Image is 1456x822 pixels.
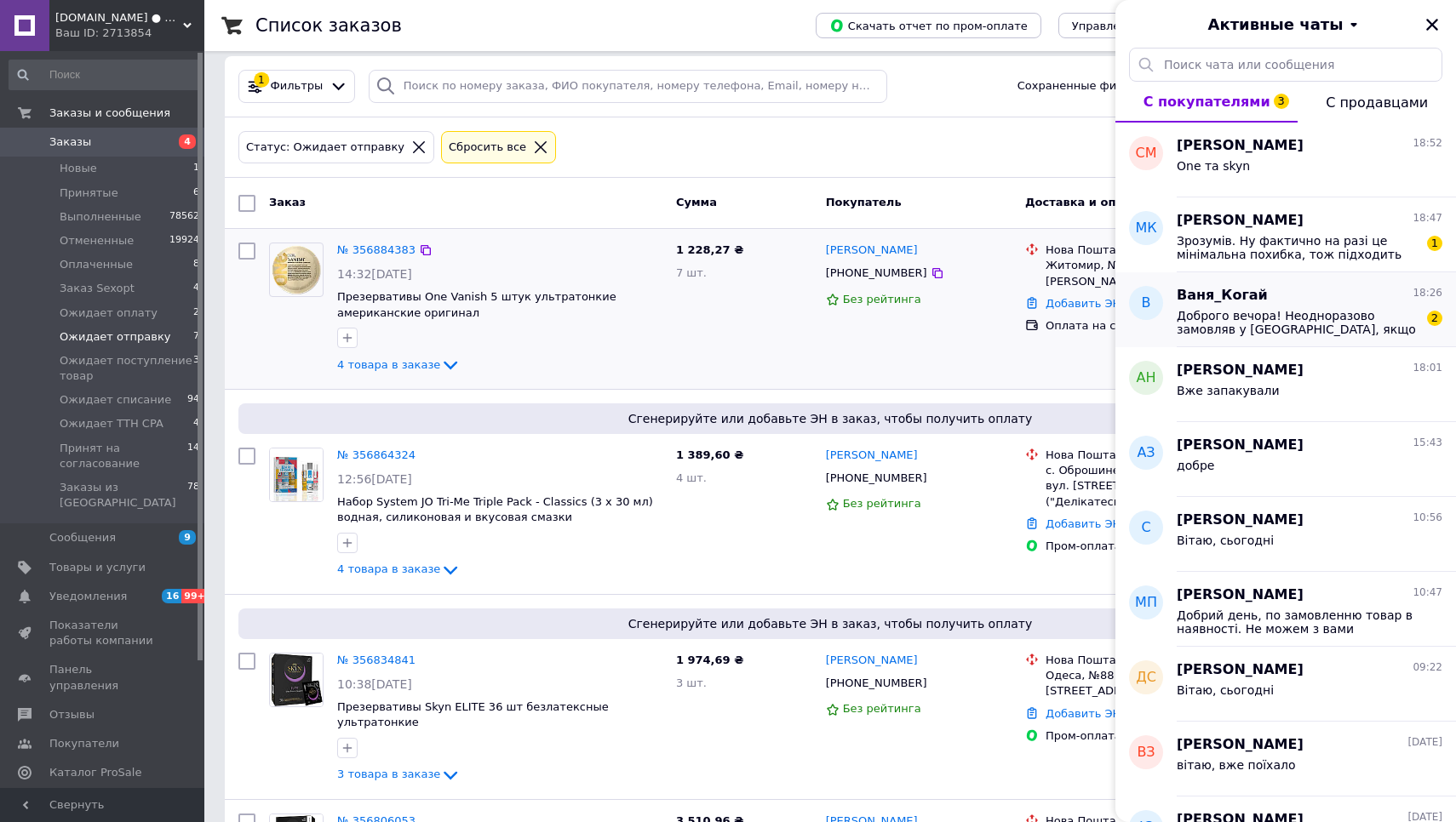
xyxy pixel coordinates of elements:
[826,676,927,689] span: [PHONE_NUMBER]
[60,186,118,201] span: Принятые
[193,353,199,384] span: 3
[1115,497,1456,572] button: С[PERSON_NAME]10:56Вітаю, сьогодні
[1115,123,1456,197] button: СМ[PERSON_NAME]18:52One та skyn
[1177,758,1295,772] span: вітаю, вже поїхало
[193,305,199,321] span: 2
[1427,311,1442,326] span: 2
[193,186,199,201] span: 6
[1208,14,1344,36] span: Активные чаты
[337,267,412,281] span: 14:32[DATE]
[1413,585,1442,600] span: 10:47
[1177,159,1250,173] span: One та skyn
[1177,234,1419,261] span: Зрозумів. Ну фактично на разі це мінімальна похибка, тож підходить
[1413,211,1442,225] span: 18:47
[60,441,187,471] span: Принят на согласование
[49,134,91,150] span: Заказы
[1046,297,1121,310] a: Добавить ЭН
[270,654,323,706] img: Фото товару
[55,26,204,41] div: Ваш ID: 2713854
[1177,608,1419,636] span: Добрий день, по замовленню товар в наявності. Не можем з вами звʼязатися для підтвердження замовл...
[60,233,134,248] span: Отмененные
[337,700,609,729] a: Презервативы Skyn ELITE 36 шт безлатексные ультратонкие
[1413,511,1442,525] span: 10:56
[676,654,743,666] span: 1 974,69 ₴
[1177,136,1304,156] span: [PERSON_NAME]
[245,615,1415,632] span: Сгенерируйте или добавьте ЭН в заказ, чтобы получить оплату
[1046,707,1121,720] a: Добавить ЭН
[1017,78,1156,94] span: Сохраненные фильтры:
[187,441,199,471] span: 14
[1413,361,1442,375] span: 18:01
[1046,728,1251,744] div: Пром-оплата
[269,196,306,208] span: Заказ
[1046,318,1251,334] div: Оплата на счет
[826,448,918,464] a: [PERSON_NAME]
[270,448,323,501] img: Фото товару
[1177,436,1304,455] span: [PERSON_NAME]
[1046,539,1251,554] div: Пром-оплата
[1413,660,1442,675] span: 09:22
[676,196,717,208] span: Сумма
[1413,136,1442,151] span: 18:52
[337,768,461,780] a: 3 товара в заказе
[1115,722,1456,796] button: ВЗ[PERSON_NAME][DATE]вітаю, вже поїхало
[187,480,199,511] span: 78
[1141,518,1150,538] span: С
[162,589,181,603] span: 16
[269,448,324,502] a: Фото товару
[269,243,324,297] a: Фото товару
[193,329,199,345] span: 7
[193,416,199,431] span: 4
[1177,511,1304,530] span: [PERSON_NAME]
[55,10,183,26] span: FOQUS.COM.UA ● Интернет магазин Фокус
[245,410,1415,427] span: Сгенерируйте или добавьте ЭН в заказ, чтобы получить оплату
[337,654,416,666] a: № 356834841
[1115,647,1456,722] button: ДС[PERSON_NAME]09:22Вітаю, сьогодні
[193,281,199,296] span: 4
[60,257,133,272] span: Оплаченные
[1137,368,1156,388] span: АН
[1115,272,1456,347] button: ВВаня_Когай18:26Доброго вечора! Неодноразово замовляв у [GEOGRAPHIC_DATA], якщо можна то будь лас...
[60,161,97,176] span: Новые
[1136,668,1156,688] span: ДС
[179,134,196,149] span: 4
[243,139,408,157] div: Статус: Ожидает отправку
[337,495,653,524] a: Набор System JO Tri-Me Triple Pack - Classics (3 х 30 мл) водная, силиконовая и вкусовая смазки
[49,707,95,722] span: Отзывы
[676,471,707,484] span: 4 шт.
[1144,94,1270,110] span: С покупателями
[1058,13,1219,38] button: Управление статусами
[826,471,927,484] span: [PHONE_NUMBER]
[1413,436,1442,450] span: 15:43
[1115,197,1456,272] button: МК[PERSON_NAME]18:47Зрозумів. Ну фактично на разі це мінімальна похибка, тож підходить1
[187,392,199,408] span: 94
[676,243,743,256] span: 1 228,27 ₴
[816,13,1041,38] button: Скачать отчет по пром-оплате
[337,563,440,576] span: 4 товара в заказе
[1115,572,1456,647] button: МП[PERSON_NAME]10:47Добрий день, по замовленню товар в наявності. Не можем з вами звʼязатися для ...
[1177,585,1304,605] span: [PERSON_NAME]
[369,70,887,103] input: Поиск по номеру заказа, ФИО покупателя, номеру телефона, Email, номеру накладной
[49,662,158,693] span: Панель управления
[60,353,193,384] span: Ожидает поступление товар
[271,78,324,94] span: Фильтры
[1177,384,1280,397] span: Вже запакували
[843,702,921,715] span: Без рейтинга
[1298,82,1456,123] button: С продавцами
[49,736,119,751] span: Покупатели
[49,530,116,545] span: Сообщения
[337,290,616,319] span: Презервативы One Vanish 5 штук ультратонкие американские оригинал
[337,677,412,691] span: 10:38[DATE]
[1177,361,1304,380] span: [PERSON_NAME]
[337,243,416,256] a: № 356884383
[49,589,127,604] span: Уведомления
[60,480,187,511] span: Заказы из [GEOGRAPHIC_DATA]
[1177,286,1268,305] span: Ваня_Когай
[49,106,170,121] span: Заказы и сообщения
[1046,258,1251,288] div: Житомир, №29 (до 30 кг): вул. [PERSON_NAME][STREET_ADDRESS]
[826,243,918,259] a: [PERSON_NAME]
[1177,459,1214,472] span: добре
[826,653,918,669] a: [PERSON_NAME]
[1413,286,1442,300] span: 18:26
[1137,743,1155,762] span: ВЗ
